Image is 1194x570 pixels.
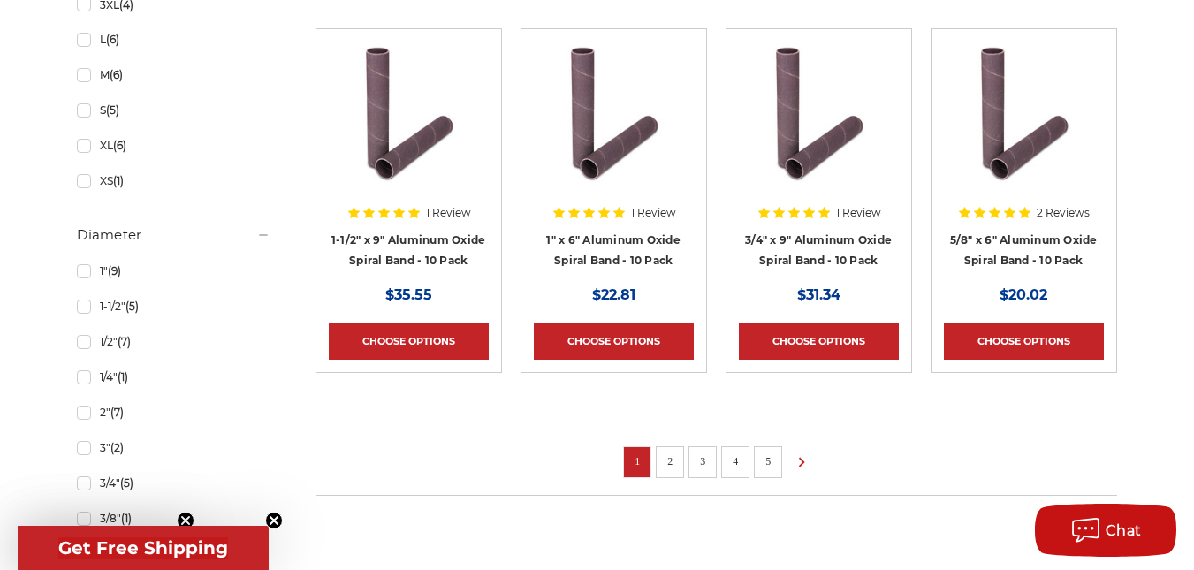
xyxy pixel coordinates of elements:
span: $20.02 [1000,286,1047,303]
button: Close teaser [265,512,283,529]
a: 3 [694,452,711,471]
a: Choose Options [739,323,899,360]
span: $31.34 [797,286,840,303]
a: L [77,24,270,55]
a: Choose Options [329,323,489,360]
span: (9) [108,264,121,277]
span: (1) [121,512,132,525]
span: Chat [1106,522,1142,539]
a: 1" x 6" Spiral Bands Aluminum Oxide [534,42,694,201]
a: 1" [77,255,270,286]
span: (7) [118,335,131,348]
a: 4 [726,452,744,471]
a: 5 [759,452,777,471]
span: (6) [113,139,126,152]
a: 1-1/2" [77,291,270,322]
a: XL [77,130,270,161]
span: (5) [125,300,139,313]
h5: Diameter [77,224,270,246]
a: 3/4" x 9" Aluminum Oxide Spiral Band - 10 Pack [745,233,892,267]
a: 5/8" x 6" Aluminum Oxide Spiral Band - 10 Pack [950,233,1098,267]
span: (7) [110,406,124,419]
span: Get Free Shipping [58,537,228,559]
a: 3/8" [77,503,270,534]
button: Chat [1035,504,1176,557]
img: 1" x 6" Spiral Bands Aluminum Oxide [543,42,684,183]
a: S [77,95,270,125]
a: 5/8" x 6" Spiral Bands Aluminum Oxide [944,42,1104,201]
a: 2 [661,452,679,471]
span: (6) [110,68,123,81]
button: Close teaser [177,512,194,529]
a: Choose Options [534,323,694,360]
img: 3/4" x 9" Spiral Bands Aluminum Oxide [748,42,889,183]
a: 1/4" [77,361,270,392]
a: 3" [77,432,270,463]
span: 2 Reviews [1037,208,1090,218]
span: $22.81 [592,286,635,303]
a: Choose Options [944,323,1104,360]
a: 1/2" [77,326,270,357]
span: (5) [120,476,133,490]
img: 5/8" x 6" Spiral Bands Aluminum Oxide [953,42,1094,183]
span: 1 Review [836,208,881,218]
a: 2" [77,397,270,428]
a: 1 [628,452,646,471]
span: (5) [106,103,119,117]
img: 1-1/2" x 9" Spiral Bands Aluminum Oxide [338,42,479,183]
span: $35.55 [385,286,432,303]
span: (6) [106,33,119,46]
a: 3/4" [77,467,270,498]
span: (1) [113,174,124,187]
span: 1 Review [426,208,471,218]
div: Get Free ShippingClose teaser [18,526,269,570]
span: 1 Review [631,208,676,218]
span: (1) [118,370,128,384]
a: 1" x 6" Aluminum Oxide Spiral Band - 10 Pack [546,233,681,267]
span: (2) [110,441,124,454]
a: XS [77,165,270,196]
a: 1-1/2" x 9" Aluminum Oxide Spiral Band - 10 Pack [331,233,486,267]
a: M [77,59,270,90]
a: 3/4" x 9" Spiral Bands Aluminum Oxide [739,42,899,201]
a: 1-1/2" x 9" Spiral Bands Aluminum Oxide [329,42,489,201]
